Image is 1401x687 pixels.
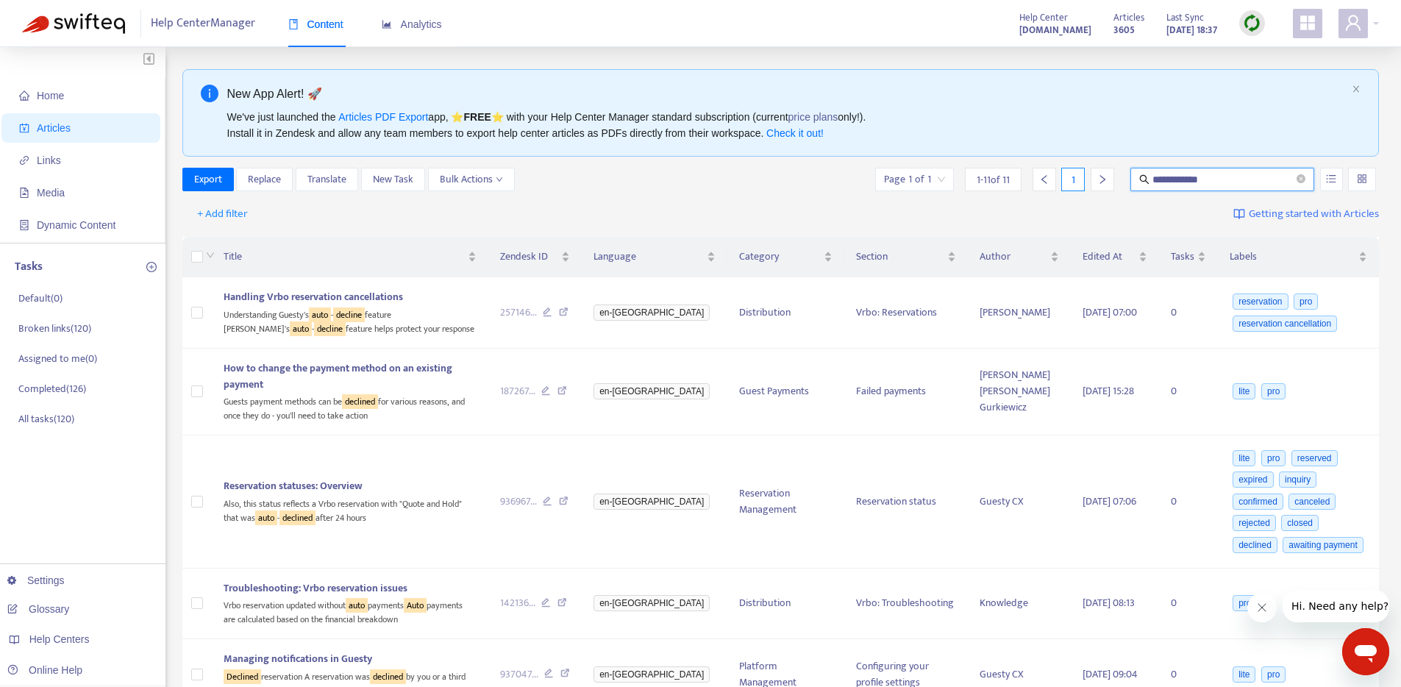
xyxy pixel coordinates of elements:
td: [PERSON_NAME] [968,277,1071,348]
span: declined [1233,537,1277,553]
span: right [1097,174,1108,185]
span: closed [1281,515,1319,531]
span: pro [1261,383,1286,399]
span: Edited At [1083,249,1136,265]
span: file-image [19,188,29,198]
span: book [288,19,299,29]
span: lite [1233,450,1255,466]
th: Category [727,237,844,277]
span: Articles [37,122,71,134]
span: Zendesk ID [500,249,559,265]
span: Section [856,249,944,265]
iframe: Message from company [1283,590,1389,622]
span: Home [37,90,64,102]
span: Articles [1113,10,1144,26]
iframe: Button to launch messaging window [1342,628,1389,675]
span: reserved [1291,450,1338,466]
span: close [1352,85,1361,93]
a: Articles PDF Export [338,111,428,123]
sqkw: auto [255,510,277,525]
span: New Task [373,171,413,188]
span: pro [1233,595,1257,611]
span: [DATE] 08:13 [1083,594,1135,611]
td: 0 [1159,435,1218,569]
span: pro [1261,450,1286,466]
div: Vrbo reservation updated without payments payments are calculated based on the financial breakdown [224,597,477,627]
span: Category [739,249,821,265]
td: Reservation status [844,435,968,569]
span: Export [194,171,222,188]
div: New App Alert! 🚀 [227,85,1347,103]
td: Guest Payments [727,349,844,435]
span: Getting started with Articles [1249,206,1379,223]
span: 142136 ... [500,595,535,611]
td: Vrbo: Troubleshooting [844,569,968,639]
p: All tasks ( 120 ) [18,411,74,427]
span: Content [288,18,343,30]
span: [DATE] 07:00 [1083,304,1137,321]
span: reservation cancellation [1233,316,1337,332]
span: Labels [1230,249,1355,265]
div: Understanding Guesty's - feature [PERSON_NAME]'s - feature helps protect your response [224,305,477,335]
span: How to change the payment method on an existing payment [224,360,452,393]
span: Analytics [382,18,442,30]
span: down [206,251,215,260]
sqkw: decline [333,307,365,322]
button: + Add filter [186,202,259,226]
span: close-circle [1297,173,1305,187]
td: 0 [1159,277,1218,348]
td: Failed payments [844,349,968,435]
span: en-[GEOGRAPHIC_DATA] [593,383,710,399]
sqkw: auto [290,321,312,336]
img: sync.dc5367851b00ba804db3.png [1243,14,1261,32]
th: Language [582,237,727,277]
th: Title [212,237,488,277]
sqkw: declined [370,669,406,684]
button: New Task [361,168,425,191]
sqkw: auto [346,598,368,613]
span: reservation [1233,293,1288,310]
span: 187267 ... [500,383,535,399]
a: Online Help [7,664,82,676]
span: area-chart [382,19,392,29]
p: Assigned to me ( 0 ) [18,351,97,366]
a: Check it out! [766,127,824,139]
span: en-[GEOGRAPHIC_DATA] [593,595,710,611]
span: Title [224,249,465,265]
span: rejected [1233,515,1276,531]
span: Language [593,249,704,265]
th: Edited At [1071,237,1160,277]
span: confirmed [1233,494,1283,510]
a: Glossary [7,603,69,615]
span: + Add filter [197,205,248,223]
span: Dynamic Content [37,219,115,231]
span: account-book [19,123,29,133]
span: appstore [1299,14,1316,32]
span: Help Center [1019,10,1068,26]
th: Section [844,237,968,277]
span: Last Sync [1166,10,1204,26]
strong: 3605 [1113,22,1135,38]
span: info-circle [201,85,218,102]
strong: [DATE] 18:37 [1166,22,1217,38]
div: 1 [1061,168,1085,191]
span: Translate [307,171,346,188]
span: inquiry [1279,471,1316,488]
span: Help Centers [29,633,90,645]
iframe: Close message [1247,593,1277,622]
span: unordered-list [1326,174,1336,184]
span: pro [1261,666,1286,683]
th: Zendesk ID [488,237,582,277]
span: canceled [1288,494,1336,510]
div: Guests payment methods can be for various reasons, and once they do - you'll need to take action [224,393,477,423]
span: en-[GEOGRAPHIC_DATA] [593,305,710,321]
span: user [1344,14,1362,32]
span: Replace [248,171,281,188]
img: Swifteq [22,13,125,34]
sqkw: decline [314,321,346,336]
a: Settings [7,574,65,586]
td: Guesty CX [968,435,1071,569]
span: down [496,176,503,183]
span: 1 - 11 of 11 [977,172,1010,188]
